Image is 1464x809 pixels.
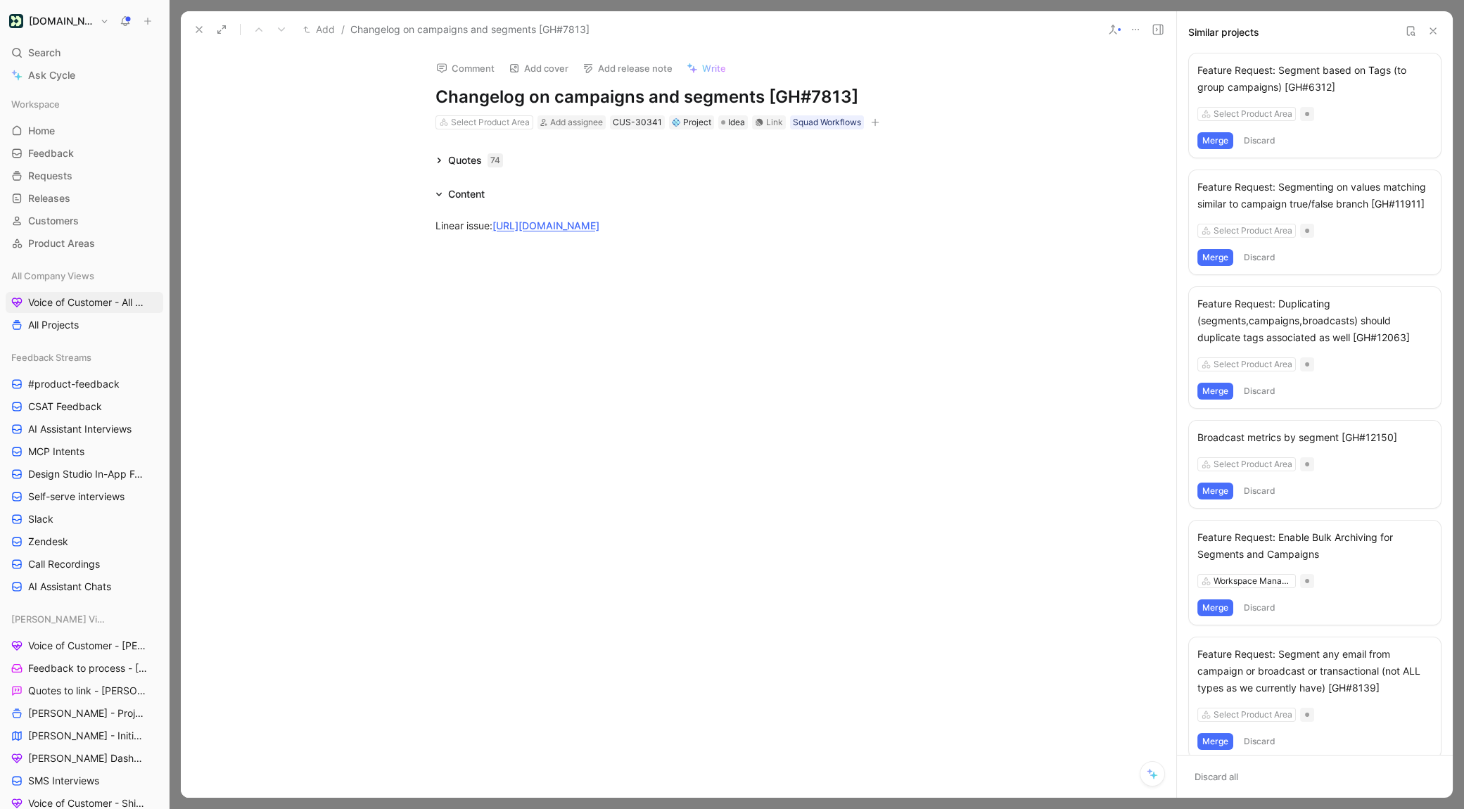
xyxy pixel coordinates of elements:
[28,295,145,310] span: Voice of Customer - All Areas
[6,658,163,679] a: Feedback to process - [PERSON_NAME]
[6,11,113,31] button: Customer.io[DOMAIN_NAME]
[448,152,503,169] div: Quotes
[728,115,745,129] span: Idea
[28,445,84,459] span: MCP Intents
[1197,599,1233,616] button: Merge
[6,314,163,336] a: All Projects
[28,684,146,698] span: Quotes to link - [PERSON_NAME]
[1197,295,1432,346] div: Feature Request: Duplicating (segments,campaigns,broadcasts) should duplicate tags associated as ...
[28,236,95,250] span: Product Areas
[28,214,79,228] span: Customers
[6,509,163,530] a: Slack
[6,347,163,597] div: Feedback Streams#product-feedbackCSAT FeedbackAI Assistant InterviewsMCP IntentsDesign Studio In-...
[1197,529,1432,563] div: Feature Request: Enable Bulk Archiving for Segments and Campaigns
[28,557,100,571] span: Call Recordings
[6,292,163,313] a: Voice of Customer - All Areas
[28,318,79,332] span: All Projects
[28,706,145,720] span: [PERSON_NAME] - Projects
[11,350,91,364] span: Feedback Streams
[28,467,146,481] span: Design Studio In-App Feedback
[6,65,163,86] a: Ask Cycle
[28,377,120,391] span: #product-feedback
[6,464,163,485] a: Design Studio In-App Feedback
[6,233,163,254] a: Product Areas
[6,441,163,462] a: MCP Intents
[28,639,148,653] span: Voice of Customer - [PERSON_NAME]
[451,115,530,129] div: Select Product Area
[28,146,74,160] span: Feedback
[1197,62,1432,96] div: Feature Request: Segment based on Tags (to group campaigns) [GH#6312]
[613,115,662,129] div: CUS-30341
[28,580,111,594] span: AI Assistant Chats
[341,21,345,38] span: /
[28,490,125,504] span: Self-serve interviews
[6,165,163,186] a: Requests
[1197,383,1233,400] button: Merge
[550,117,603,127] span: Add assignee
[488,153,503,167] div: 74
[680,58,732,78] button: Write
[1197,646,1432,696] div: Feature Request: Segment any email from campaign or broadcast or transactional (not ALL types as ...
[6,576,163,597] a: AI Assistant Chats
[6,42,163,63] div: Search
[9,14,23,28] img: Customer.io
[29,15,94,27] h1: [DOMAIN_NAME]
[1214,357,1292,371] div: Select Product Area
[430,186,490,203] div: Content
[6,143,163,164] a: Feedback
[1214,107,1292,121] div: Select Product Area
[28,169,72,183] span: Requests
[11,97,60,111] span: Workspace
[435,218,922,233] div: Linear issue:
[793,115,861,129] div: Squad Workflows
[435,86,922,108] h1: Changelog on campaigns and segments [GH#7813]
[28,67,75,84] span: Ask Cycle
[1239,483,1280,499] button: Discard
[669,115,714,129] div: 💠Project
[350,21,590,38] span: Changelog on campaigns and segments [GH#7813]
[672,118,680,127] img: 💠
[1188,767,1245,786] button: Discard all
[702,62,726,75] span: Write
[6,396,163,417] a: CSAT Feedback
[430,58,501,78] button: Comment
[28,661,148,675] span: Feedback to process - [PERSON_NAME]
[6,703,163,724] a: [PERSON_NAME] - Projects
[300,21,338,38] button: Add
[492,219,599,231] a: [URL][DOMAIN_NAME]
[1214,457,1292,471] div: Select Product Area
[718,115,748,129] div: Idea
[6,419,163,440] a: AI Assistant Interviews
[1214,574,1292,588] div: Workspace Management
[28,729,145,743] span: [PERSON_NAME] - Initiatives
[6,635,163,656] a: Voice of Customer - [PERSON_NAME]
[502,58,575,78] button: Add cover
[6,531,163,552] a: Zendesk
[6,265,163,286] div: All Company Views
[11,612,107,626] span: [PERSON_NAME] Views
[6,210,163,231] a: Customers
[6,680,163,701] a: Quotes to link - [PERSON_NAME]
[1197,733,1233,750] button: Merge
[1239,132,1280,149] button: Discard
[28,751,145,765] span: [PERSON_NAME] Dashboard
[6,748,163,769] a: [PERSON_NAME] Dashboard
[1197,483,1233,499] button: Merge
[1197,249,1233,266] button: Merge
[6,725,163,746] a: [PERSON_NAME] - Initiatives
[448,186,485,203] div: Content
[1188,24,1259,41] div: Similar projects
[6,347,163,368] div: Feedback Streams
[1239,383,1280,400] button: Discard
[1239,249,1280,266] button: Discard
[28,400,102,414] span: CSAT Feedback
[1239,599,1280,616] button: Discard
[6,188,163,209] a: Releases
[766,115,783,129] div: Link
[6,770,163,791] a: SMS Interviews
[28,512,53,526] span: Slack
[28,422,132,436] span: AI Assistant Interviews
[6,94,163,115] div: Workspace
[1197,179,1432,212] div: Feature Request: Segmenting on values matching similar to campaign true/false branch [GH#11911]
[28,774,99,788] span: SMS Interviews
